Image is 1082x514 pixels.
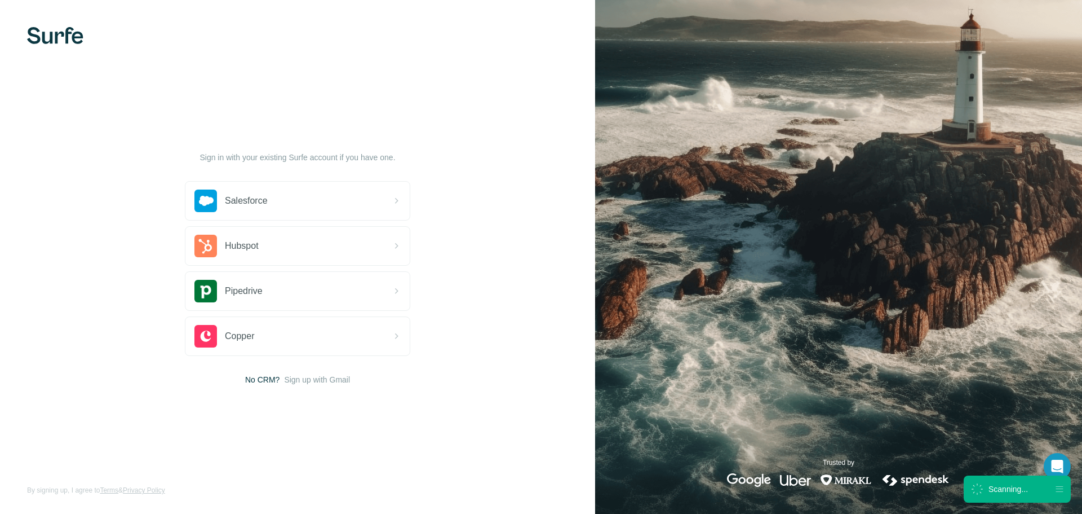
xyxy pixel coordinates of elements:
[820,473,872,487] img: mirakl's logo
[194,325,217,348] img: copper's logo
[123,486,165,494] a: Privacy Policy
[194,190,217,212] img: salesforce's logo
[194,235,217,257] img: hubspot's logo
[185,129,410,147] h1: Let’s get started!
[100,486,118,494] a: Terms
[284,374,350,385] button: Sign up with Gmail
[727,473,771,487] img: google's logo
[823,458,854,468] p: Trusted by
[199,152,395,163] p: Sign in with your existing Surfe account if you have one.
[225,194,268,208] span: Salesforce
[225,239,259,253] span: Hubspot
[225,330,254,343] span: Copper
[27,27,83,44] img: Surfe's logo
[27,485,165,495] span: By signing up, I agree to &
[225,284,263,298] span: Pipedrive
[245,374,280,385] span: No CRM?
[780,473,811,487] img: uber's logo
[194,280,217,302] img: pipedrive's logo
